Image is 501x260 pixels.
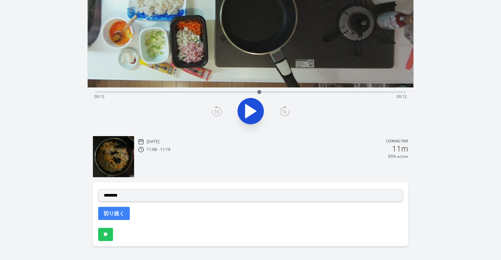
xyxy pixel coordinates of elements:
[93,136,134,177] img: 250921020920_thumb.jpeg
[94,94,104,99] span: 00:13
[392,145,408,153] h2: 11m
[147,147,170,152] p: 11:08 - 11:19
[98,207,130,220] button: 切り抜く
[397,94,407,99] span: 00:12
[386,139,408,145] p: Cooking time
[388,154,408,159] p: 85% active
[147,139,159,144] p: [DATE]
